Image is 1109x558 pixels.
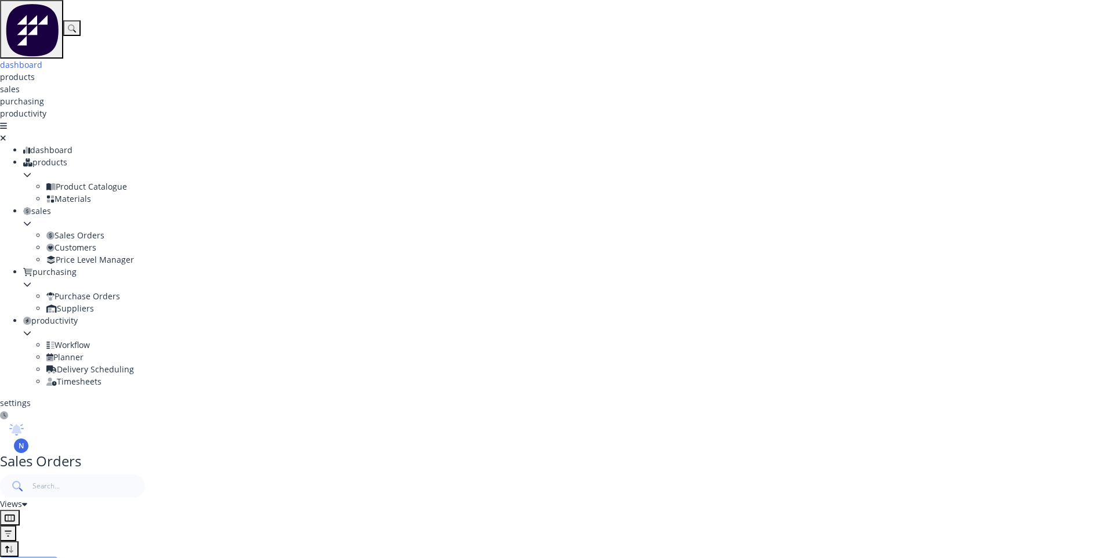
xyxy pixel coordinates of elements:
input: Search... [32,474,146,498]
div: dashboard [23,144,1109,156]
div: purchasing [23,266,1109,278]
div: productivity [23,314,1109,327]
div: Suppliers [46,302,1109,314]
div: sales [23,205,1109,217]
div: Sales Orders [46,229,1109,241]
span: N [19,441,24,451]
div: products [23,156,1109,168]
div: Product Catalogue [46,180,1109,193]
div: Customers [46,241,1109,253]
img: Factory [5,2,59,57]
div: Timesheets [46,375,1109,387]
div: Price Level Manager [46,253,1109,266]
div: Materials [46,193,1109,205]
div: Planner [46,351,1109,363]
div: Purchase Orders [46,290,1109,302]
div: Delivery Scheduling [46,363,1109,375]
div: Workflow [46,339,1109,351]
